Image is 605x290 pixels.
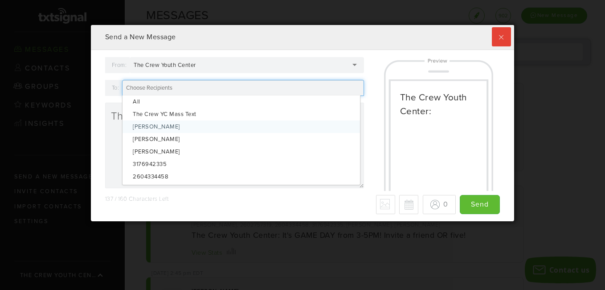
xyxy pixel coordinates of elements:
[400,91,477,118] div: The Crew Youth Center:
[134,61,207,69] div: The Crew Youth Center
[123,158,360,170] div: 3176942335
[123,145,360,158] div: [PERSON_NAME]
[460,195,500,214] input: Send
[123,108,360,120] div: The Crew YC Mass Text
[112,59,127,71] label: From:
[105,33,176,41] span: Send a New Message
[126,84,175,92] input: Choose Recipients
[123,120,360,133] div: [PERSON_NAME]
[123,183,360,195] div: 2602757319
[105,195,127,203] span: 137 / 160
[129,195,169,203] span: Characters Left
[123,170,360,183] div: 2604334458
[423,195,456,214] button: 0
[112,82,119,94] label: To:
[123,95,360,108] div: All
[123,133,360,145] div: [PERSON_NAME]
